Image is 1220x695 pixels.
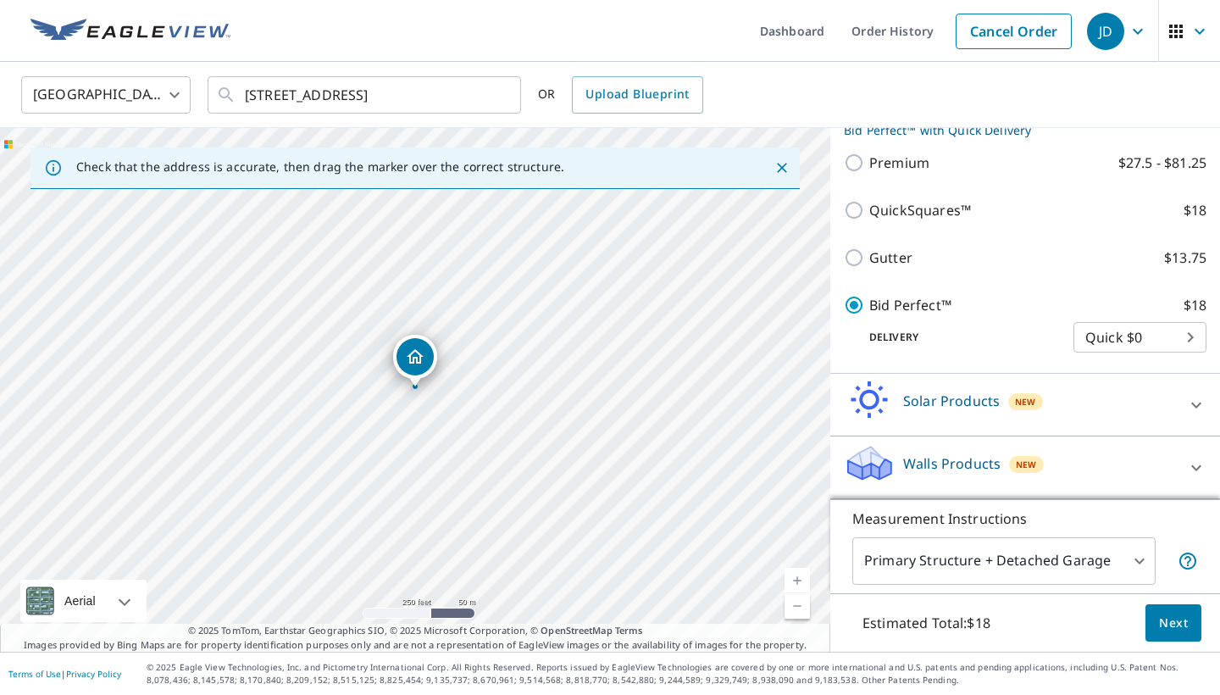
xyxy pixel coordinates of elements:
div: Solar ProductsNew [844,381,1206,429]
p: Bid Perfect™ [869,295,951,315]
div: Aerial [20,580,147,622]
span: New [1015,395,1035,409]
p: $27.5 - $81.25 [1118,153,1206,173]
div: Walls ProductsNew [844,443,1206,492]
p: Gutter [869,247,912,268]
p: $18 [1184,200,1206,220]
span: Next [1159,613,1188,634]
p: Estimated Total: $18 [849,604,1004,642]
div: Quick $0 [1073,314,1206,361]
p: Walls Products [903,453,1001,474]
p: Delivery [844,330,1073,345]
div: Dropped pin, building 1, Residential property, 414 Golfview Ct Murfreesboro, TN 37127 [393,335,437,387]
div: JD [1087,13,1124,50]
span: New [1016,458,1036,471]
a: Privacy Policy [66,668,121,680]
a: Current Level 17, Zoom Out [785,593,810,619]
p: Check that the address is accurate, then drag the marker over the correct structure. [76,159,564,175]
a: Upload Blueprint [572,76,702,114]
p: Solar Products [903,391,1000,411]
a: Terms [615,624,643,637]
span: © 2025 TomTom, Earthstar Geographics SIO, © 2025 Microsoft Corporation, © [188,624,643,638]
span: Upload Blueprint [585,84,689,105]
a: OpenStreetMap [541,624,612,637]
div: Primary Structure + Detached Garage [852,537,1156,585]
p: | [8,669,121,679]
p: $18 [1184,295,1206,315]
p: $13.75 [1164,247,1206,268]
p: Measurement Instructions [852,509,1198,529]
div: OR [538,76,703,114]
img: EV Logo [30,19,230,44]
button: Close [771,157,793,179]
div: Aerial [59,580,101,622]
p: Premium [869,153,929,173]
div: [GEOGRAPHIC_DATA] [21,71,191,119]
button: Next [1145,604,1201,642]
span: Your report will include the primary structure and a detached garage if one exists. [1178,551,1198,571]
a: Current Level 17, Zoom In [785,568,810,593]
a: Cancel Order [956,14,1072,49]
a: Terms of Use [8,668,61,680]
input: Search by address or latitude-longitude [245,71,486,119]
p: © 2025 Eagle View Technologies, Inc. and Pictometry International Corp. All Rights Reserved. Repo... [147,661,1212,687]
p: QuickSquares™ [869,200,971,220]
p: Bid Perfect™ with Quick Delivery [844,121,1186,139]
